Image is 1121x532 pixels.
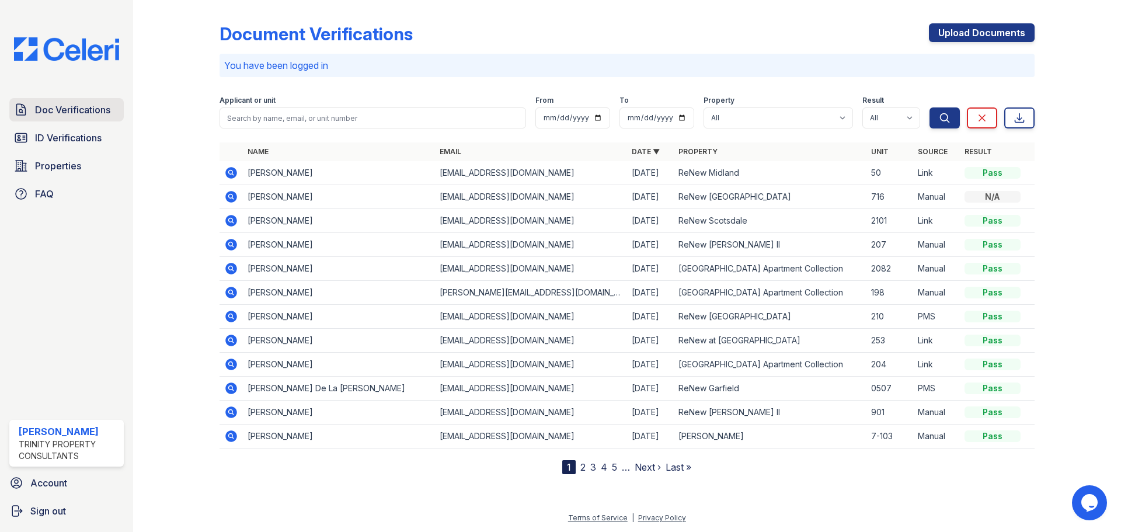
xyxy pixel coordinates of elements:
td: Manual [913,425,960,448]
td: [DATE] [627,233,674,257]
td: [GEOGRAPHIC_DATA] Apartment Collection [674,281,866,305]
a: 5 [612,461,617,473]
td: [DATE] [627,353,674,377]
td: 198 [866,281,913,305]
td: [EMAIL_ADDRESS][DOMAIN_NAME] [435,377,627,401]
td: Link [913,161,960,185]
a: Properties [9,154,124,178]
td: [EMAIL_ADDRESS][DOMAIN_NAME] [435,209,627,233]
a: Last » [666,461,691,473]
a: FAQ [9,182,124,206]
div: Pass [965,239,1021,251]
td: 2082 [866,257,913,281]
td: [DATE] [627,209,674,233]
div: | [632,513,634,522]
td: [PERSON_NAME] [243,185,435,209]
a: Property [678,147,718,156]
td: [EMAIL_ADDRESS][DOMAIN_NAME] [435,329,627,353]
a: Unit [871,147,889,156]
a: Name [248,147,269,156]
td: ReNew Scotsdale [674,209,866,233]
div: N/A [965,191,1021,203]
td: 7-103 [866,425,913,448]
label: From [535,96,553,105]
td: [EMAIL_ADDRESS][DOMAIN_NAME] [435,233,627,257]
div: Pass [965,311,1021,322]
span: ID Verifications [35,131,102,145]
iframe: chat widget [1072,485,1109,520]
td: [PERSON_NAME] [674,425,866,448]
div: Pass [965,335,1021,346]
td: Link [913,353,960,377]
a: 4 [601,461,607,473]
td: ReNew [PERSON_NAME] II [674,233,866,257]
div: [PERSON_NAME] [19,425,119,439]
td: [PERSON_NAME] [243,281,435,305]
a: Next › [635,461,661,473]
td: ReNew [GEOGRAPHIC_DATA] [674,305,866,329]
td: [DATE] [627,281,674,305]
td: [EMAIL_ADDRESS][DOMAIN_NAME] [435,305,627,329]
td: 204 [866,353,913,377]
td: 210 [866,305,913,329]
td: [PERSON_NAME] [243,257,435,281]
a: ID Verifications [9,126,124,149]
div: Pass [965,383,1021,394]
td: PMS [913,377,960,401]
td: [EMAIL_ADDRESS][DOMAIN_NAME] [435,161,627,185]
a: Privacy Policy [638,513,686,522]
td: Manual [913,401,960,425]
td: 2101 [866,209,913,233]
td: 716 [866,185,913,209]
td: Manual [913,185,960,209]
td: [DATE] [627,185,674,209]
td: [GEOGRAPHIC_DATA] Apartment Collection [674,257,866,281]
div: Pass [965,287,1021,298]
td: Manual [913,281,960,305]
td: [PERSON_NAME] [243,305,435,329]
td: 253 [866,329,913,353]
img: CE_Logo_Blue-a8612792a0a2168367f1c8372b55b34899dd931a85d93a1a3d3e32e68fde9ad4.png [5,37,128,61]
td: ReNew [PERSON_NAME] II [674,401,866,425]
a: Email [440,147,461,156]
p: You have been logged in [224,58,1030,72]
td: ReNew at [GEOGRAPHIC_DATA] [674,329,866,353]
td: [PERSON_NAME] [243,233,435,257]
td: [PERSON_NAME] [243,353,435,377]
a: Terms of Service [568,513,628,522]
a: Date ▼ [632,147,660,156]
td: PMS [913,305,960,329]
a: Upload Documents [929,23,1035,42]
label: Result [862,96,884,105]
td: [PERSON_NAME][EMAIL_ADDRESS][DOMAIN_NAME] [435,281,627,305]
td: [PERSON_NAME] [243,329,435,353]
td: [DATE] [627,377,674,401]
td: [EMAIL_ADDRESS][DOMAIN_NAME] [435,185,627,209]
a: Sign out [5,499,128,523]
span: Doc Verifications [35,103,110,117]
div: 1 [562,460,576,474]
td: 901 [866,401,913,425]
td: [DATE] [627,161,674,185]
td: 207 [866,233,913,257]
div: Pass [965,359,1021,370]
div: Pass [965,215,1021,227]
a: Source [918,147,948,156]
td: [EMAIL_ADDRESS][DOMAIN_NAME] [435,425,627,448]
a: Result [965,147,992,156]
div: Trinity Property Consultants [19,439,119,462]
td: [DATE] [627,329,674,353]
a: Account [5,471,128,495]
td: [DATE] [627,305,674,329]
td: [PERSON_NAME] [243,401,435,425]
td: Manual [913,257,960,281]
td: [GEOGRAPHIC_DATA] Apartment Collection [674,353,866,377]
span: Properties [35,159,81,173]
td: Link [913,209,960,233]
div: Pass [965,430,1021,442]
a: 2 [580,461,586,473]
div: Pass [965,406,1021,418]
td: [PERSON_NAME] De La [PERSON_NAME] [243,377,435,401]
td: Link [913,329,960,353]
